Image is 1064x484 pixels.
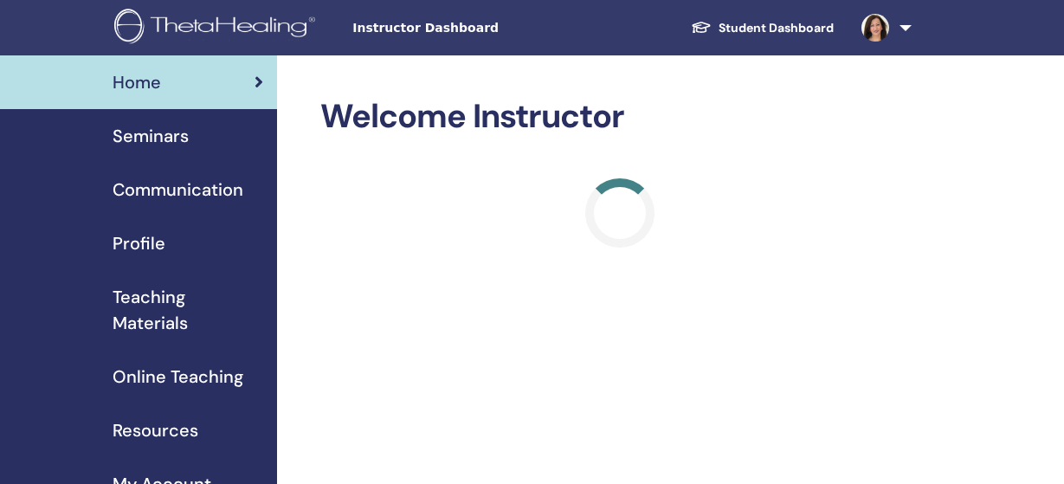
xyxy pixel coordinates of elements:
img: logo.png [114,9,321,48]
span: Home [113,69,161,95]
span: Resources [113,417,198,443]
img: graduation-cap-white.svg [691,20,712,35]
span: Seminars [113,123,189,149]
span: Online Teaching [113,364,243,390]
span: Instructor Dashboard [352,19,612,37]
span: Teaching Materials [113,284,263,336]
h2: Welcome Instructor [320,97,919,137]
a: Student Dashboard [677,12,848,44]
img: default.jpg [861,14,889,42]
span: Profile [113,230,165,256]
span: Communication [113,177,243,203]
